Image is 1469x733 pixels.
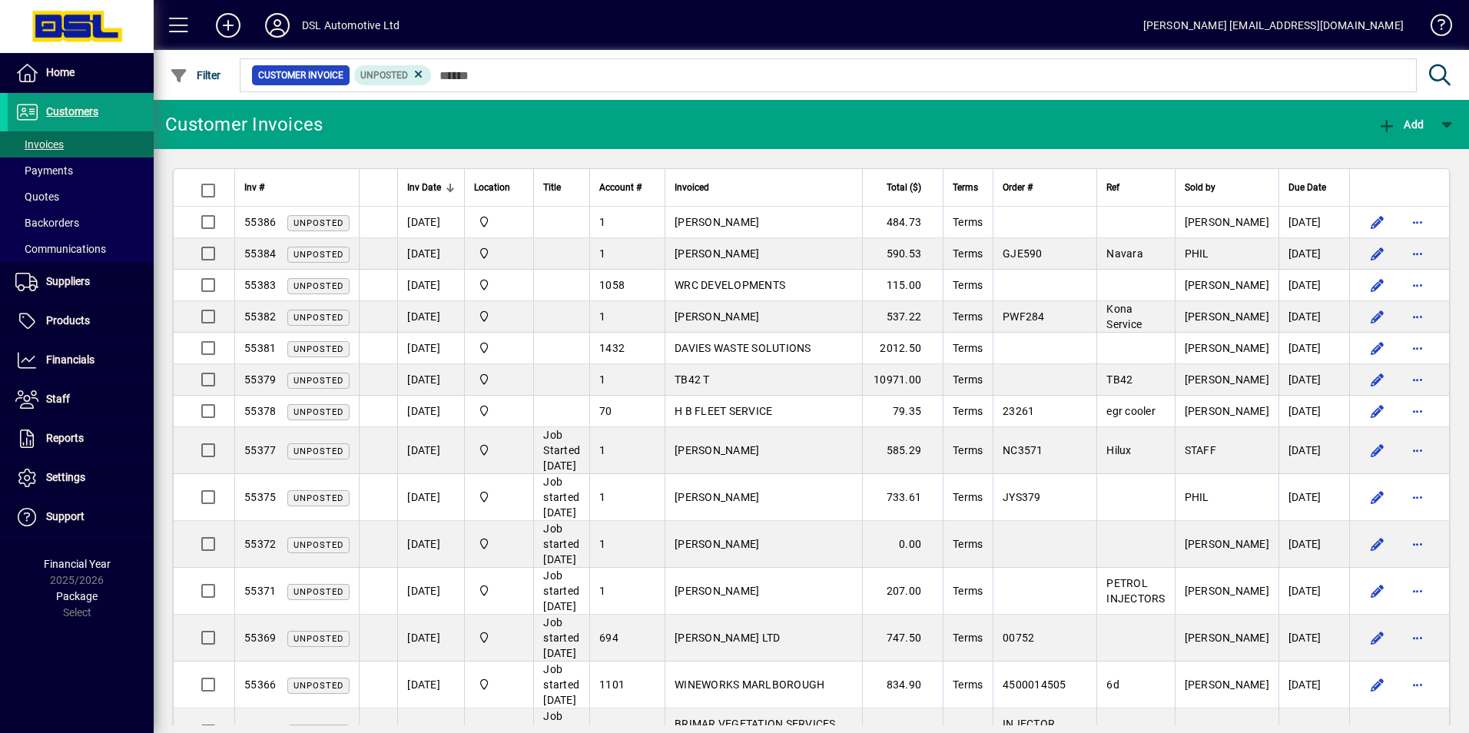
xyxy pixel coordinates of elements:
[1003,444,1043,456] span: NC3571
[1278,301,1349,333] td: [DATE]
[1278,207,1349,238] td: [DATE]
[862,301,943,333] td: 537.22
[293,376,343,386] span: Unposted
[1185,538,1269,550] span: [PERSON_NAME]
[474,489,524,506] span: Central
[599,538,605,550] span: 1
[1405,367,1430,392] button: More options
[1003,310,1045,323] span: PWF284
[543,476,579,519] span: Job started [DATE]
[1106,247,1143,260] span: Navara
[244,585,276,597] span: 55371
[1278,396,1349,427] td: [DATE]
[675,247,759,260] span: [PERSON_NAME]
[675,179,853,196] div: Invoiced
[1365,367,1390,392] button: Edit
[1405,241,1430,266] button: More options
[1185,373,1269,386] span: [PERSON_NAME]
[862,474,943,521] td: 733.61
[8,498,154,536] a: Support
[204,12,253,39] button: Add
[244,632,276,644] span: 55369
[293,540,343,550] span: Unposted
[1365,438,1390,463] button: Edit
[44,558,111,570] span: Financial Year
[953,632,983,644] span: Terms
[1365,532,1390,556] button: Edit
[8,263,154,301] a: Suppliers
[599,373,605,386] span: 1
[293,250,343,260] span: Unposted
[1185,678,1269,691] span: [PERSON_NAME]
[1365,579,1390,603] button: Edit
[244,405,276,417] span: 55378
[1106,577,1165,605] span: PETROL INJECTORS
[293,218,343,228] span: Unposted
[862,568,943,615] td: 207.00
[599,247,605,260] span: 1
[244,279,276,291] span: 55383
[15,138,64,151] span: Invoices
[675,342,811,354] span: DAVIES WASTE SOLUTIONS
[46,66,75,78] span: Home
[244,491,276,503] span: 55375
[1185,179,1215,196] span: Sold by
[397,568,464,615] td: [DATE]
[599,216,605,228] span: 1
[599,405,612,417] span: 70
[1405,210,1430,234] button: More options
[397,396,464,427] td: [DATE]
[675,444,759,456] span: [PERSON_NAME]
[1003,179,1033,196] span: Order #
[953,373,983,386] span: Terms
[599,342,625,354] span: 1432
[953,342,983,354] span: Terms
[293,313,343,323] span: Unposted
[244,373,276,386] span: 55379
[953,444,983,456] span: Terms
[397,474,464,521] td: [DATE]
[1278,364,1349,396] td: [DATE]
[1405,304,1430,329] button: More options
[543,179,580,196] div: Title
[862,521,943,568] td: 0.00
[1365,625,1390,650] button: Edit
[244,179,350,196] div: Inv #
[244,247,276,260] span: 55384
[675,216,759,228] span: [PERSON_NAME]
[1185,491,1209,503] span: PHIL
[953,585,983,597] span: Terms
[675,632,780,644] span: [PERSON_NAME] LTD
[1106,179,1119,196] span: Ref
[1185,310,1269,323] span: [PERSON_NAME]
[46,105,98,118] span: Customers
[953,179,978,196] span: Terms
[1106,303,1142,330] span: Kona Service
[543,616,579,659] span: Job started [DATE]
[8,131,154,158] a: Invoices
[1003,179,1087,196] div: Order #
[474,582,524,599] span: Central
[1405,485,1430,509] button: More options
[474,442,524,459] span: Central
[46,393,70,405] span: Staff
[474,308,524,325] span: Central
[293,681,343,691] span: Unposted
[46,314,90,327] span: Products
[474,245,524,262] span: Central
[1185,405,1269,417] span: [PERSON_NAME]
[397,521,464,568] td: [DATE]
[599,444,605,456] span: 1
[293,493,343,503] span: Unposted
[474,179,510,196] span: Location
[1405,579,1430,603] button: More options
[887,179,921,196] span: Total ($)
[599,585,605,597] span: 1
[1106,678,1119,691] span: 6d
[8,420,154,458] a: Reports
[953,279,983,291] span: Terms
[1365,336,1390,360] button: Edit
[953,216,983,228] span: Terms
[474,629,524,646] span: Central
[1365,273,1390,297] button: Edit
